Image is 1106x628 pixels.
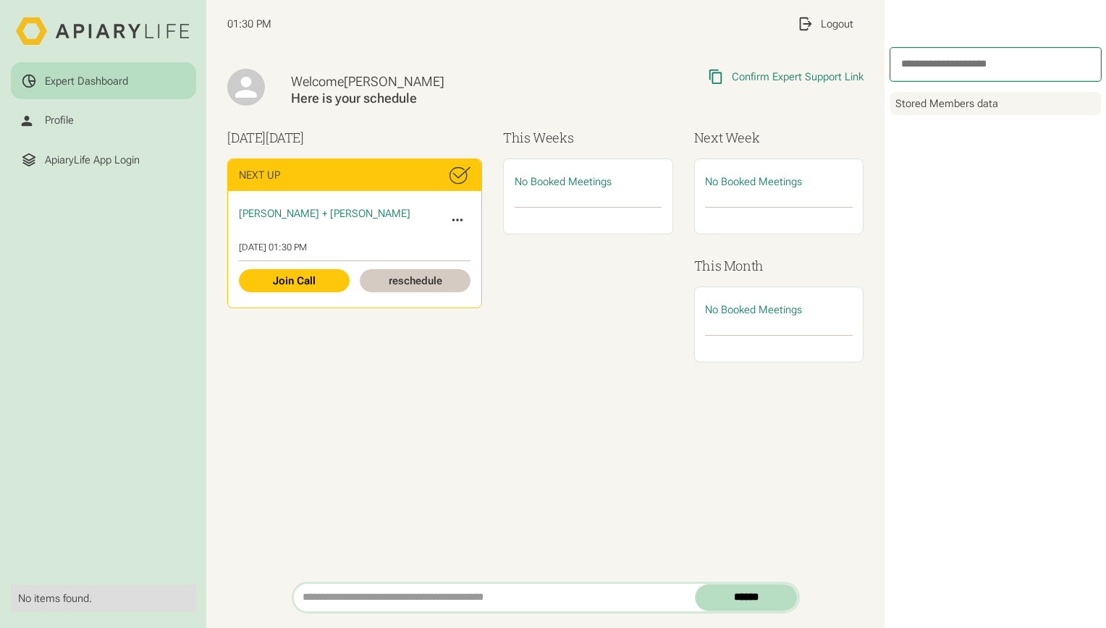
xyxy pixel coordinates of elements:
span: [PERSON_NAME] [344,74,444,89]
a: ApiaryLife App Login [11,142,196,179]
span: No Booked Meetings [705,175,802,188]
div: [DATE] 01:30 PM [239,242,470,253]
div: Here is your schedule [291,90,575,107]
a: reschedule [360,269,470,292]
div: ApiaryLife App Login [45,153,140,166]
span: 01:30 PM [227,17,271,30]
div: Confirm Expert Support Link [732,70,864,83]
span: No Booked Meetings [515,175,612,188]
div: Next Up [239,169,280,182]
a: Join Call [239,269,350,292]
div: Logout [821,17,853,30]
h3: This Weeks [503,128,672,148]
h3: Next Week [694,128,864,148]
div: Stored Members data [890,92,1101,116]
div: Welcome [291,74,575,90]
a: Expert Dashboard [11,62,196,99]
div: Profile [45,114,74,127]
a: Profile [11,102,196,139]
a: Logout [786,5,864,42]
span: [DATE] [266,129,304,146]
h3: This Month [694,256,864,276]
h3: [DATE] [227,128,482,148]
div: Expert Dashboard [45,75,128,88]
span: [PERSON_NAME] + [PERSON_NAME] [239,207,410,220]
span: No Booked Meetings [705,303,802,316]
div: No items found. [18,592,189,605]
